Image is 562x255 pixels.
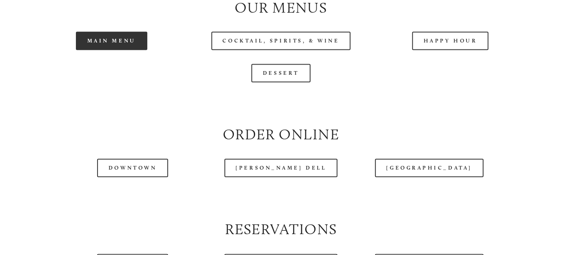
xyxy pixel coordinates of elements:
[34,219,529,240] h2: Reservations
[251,64,311,83] a: Dessert
[224,159,338,177] a: [PERSON_NAME] Dell
[97,159,168,177] a: Downtown
[375,159,484,177] a: [GEOGRAPHIC_DATA]
[34,124,529,145] h2: Order Online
